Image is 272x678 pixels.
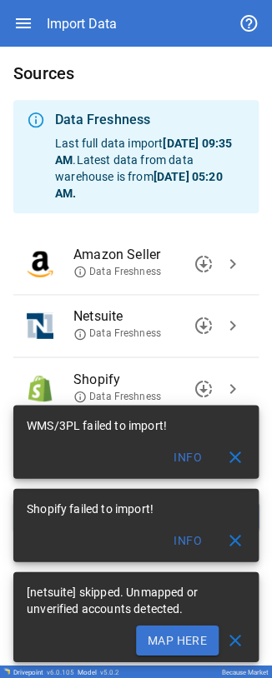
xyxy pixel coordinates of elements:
span: Data Freshness [73,265,161,279]
button: Map Here [136,625,219,655]
span: v 5.0.2 [100,668,119,676]
div: WMS/3PL failed to import! [27,410,167,440]
div: Data Freshness [55,110,245,130]
img: Netsuite [27,312,53,339]
img: Shopify [27,375,53,401]
span: downloading [194,316,214,336]
div: Because Market [222,668,269,676]
span: Netsuite [73,307,219,327]
span: downloading [194,378,214,398]
b: [DATE] 09:35 AM [55,137,232,167]
span: close [225,630,245,650]
span: close [225,446,245,466]
div: Import Data [47,16,117,32]
span: downloading [194,254,214,274]
div: [netsuite] skipped. Unmapped or unverified accounts detected. [27,576,245,623]
span: Shopify [73,369,219,389]
span: Amazon Seller [73,245,219,265]
span: Data Freshness [73,389,161,403]
p: Last full data import . Latest data from data warehouse is from [55,135,245,202]
span: close [225,530,245,550]
div: Shopify failed to import! [27,493,154,523]
button: Info [161,525,214,555]
img: Amazon Seller [27,251,53,277]
span: chevron_right [223,378,243,398]
img: Drivepoint [3,667,10,674]
button: Info [161,441,214,471]
span: v 6.0.105 [47,668,74,676]
span: Data Freshness [73,327,161,341]
span: chevron_right [223,254,243,274]
h6: Sources [13,60,259,87]
div: Drivepoint [13,668,74,676]
span: chevron_right [223,316,243,336]
div: Model [78,668,119,676]
b: [DATE] 05:20 AM . [55,170,222,200]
